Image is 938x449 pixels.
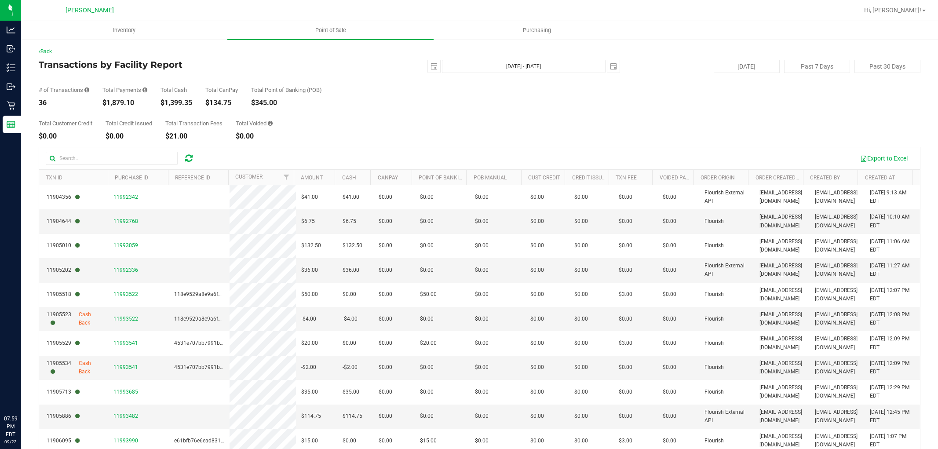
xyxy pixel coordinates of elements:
[205,87,238,93] div: Total CanPay
[379,241,392,250] span: $0.00
[530,266,544,274] span: $0.00
[870,310,915,327] span: [DATE] 12:08 PM EDT
[870,189,915,205] span: [DATE] 9:13 AM EDT
[39,87,89,93] div: # of Transactions
[619,266,632,274] span: $0.00
[379,339,392,347] span: $0.00
[574,363,588,372] span: $0.00
[704,262,749,278] span: Flourish External API
[619,217,632,226] span: $0.00
[379,437,392,445] span: $0.00
[704,339,724,347] span: Flourish
[7,120,15,129] inline-svg: Reports
[616,175,637,181] a: Txn Fee
[227,21,434,40] a: Point of Sale
[475,412,489,420] span: $0.00
[619,339,632,347] span: $3.00
[174,316,269,322] span: 118e9529a8e9a6fdf1c63b47745ba371
[759,408,804,425] span: [EMAIL_ADDRESS][DOMAIN_NAME]
[420,388,434,396] span: $0.00
[174,340,272,346] span: 4531e707bb7991b33ae0a8d146529837
[619,290,632,299] span: $3.00
[704,189,749,205] span: Flourish External API
[475,339,489,347] span: $0.00
[47,412,80,420] span: 11905886
[301,437,318,445] span: $15.00
[815,335,860,351] span: [EMAIL_ADDRESS][DOMAIN_NAME]
[174,438,266,444] span: e61bfb76e6ead831ccffca0636710056
[46,175,62,181] a: TXN ID
[174,291,269,297] span: 118e9529a8e9a6fdf1c63b47745ba371
[165,133,223,140] div: $21.00
[870,432,915,449] span: [DATE] 1:07 PM EDT
[161,87,192,93] div: Total Cash
[870,237,915,254] span: [DATE] 11:06 AM EDT
[343,241,362,250] span: $132.50
[815,432,860,449] span: [EMAIL_ADDRESS][DOMAIN_NAME]
[303,26,358,34] span: Point of Sale
[759,432,804,449] span: [EMAIL_ADDRESS][DOMAIN_NAME]
[7,82,15,91] inline-svg: Outbound
[663,217,676,226] span: $0.00
[113,267,138,273] span: 11992336
[574,193,588,201] span: $0.00
[79,310,103,327] span: Cash Back
[663,339,676,347] span: $0.00
[106,120,152,126] div: Total Credit Issued
[102,99,147,106] div: $1,879.10
[301,193,318,201] span: $41.00
[378,175,398,181] a: CanPay
[619,193,632,201] span: $0.00
[420,217,434,226] span: $0.00
[84,87,89,93] i: Count of all successful payment transactions, possibly including voids, refunds, and cash-back fr...
[343,339,356,347] span: $0.00
[714,60,780,73] button: [DATE]
[21,21,227,40] a: Inventory
[870,335,915,351] span: [DATE] 12:09 PM EDT
[530,339,544,347] span: $0.00
[759,383,804,400] span: [EMAIL_ADDRESS][DOMAIN_NAME]
[756,175,803,181] a: Order Created By
[251,99,322,106] div: $345.00
[704,241,724,250] span: Flourish
[870,286,915,303] span: [DATE] 12:07 PM EDT
[759,213,804,230] span: [EMAIL_ADDRESS][DOMAIN_NAME]
[530,315,544,323] span: $0.00
[870,213,915,230] span: [DATE] 10:10 AM EDT
[39,60,332,69] h4: Transactions by Facility Report
[574,388,588,396] span: $0.00
[475,363,489,372] span: $0.00
[663,241,676,250] span: $0.00
[343,437,356,445] span: $0.00
[663,290,676,299] span: $0.00
[530,363,544,372] span: $0.00
[279,170,294,185] a: Filter
[428,60,440,73] span: select
[607,60,620,73] span: select
[530,412,544,420] span: $0.00
[759,189,804,205] span: [EMAIL_ADDRESS][DOMAIN_NAME]
[235,174,263,180] a: Customer
[619,388,632,396] span: $0.00
[113,438,138,444] span: 11993990
[815,408,860,425] span: [EMAIL_ADDRESS][DOMAIN_NAME]
[39,99,89,106] div: 36
[142,87,147,93] i: Sum of all successful, non-voided payment transaction amounts, excluding tips and transaction fees.
[663,437,676,445] span: $0.00
[379,315,392,323] span: $0.00
[420,290,437,299] span: $50.00
[475,266,489,274] span: $0.00
[511,26,563,34] span: Purchasing
[47,339,80,347] span: 11905529
[475,217,489,226] span: $0.00
[759,262,804,278] span: [EMAIL_ADDRESS][DOMAIN_NAME]
[343,193,359,201] span: $41.00
[113,316,138,322] span: 11993522
[113,291,138,297] span: 11993522
[420,412,434,420] span: $0.00
[574,241,588,250] span: $0.00
[815,359,860,376] span: [EMAIL_ADDRESS][DOMAIN_NAME]
[815,189,860,205] span: [EMAIL_ADDRESS][DOMAIN_NAME]
[815,310,860,327] span: [EMAIL_ADDRESS][DOMAIN_NAME]
[530,290,544,299] span: $0.00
